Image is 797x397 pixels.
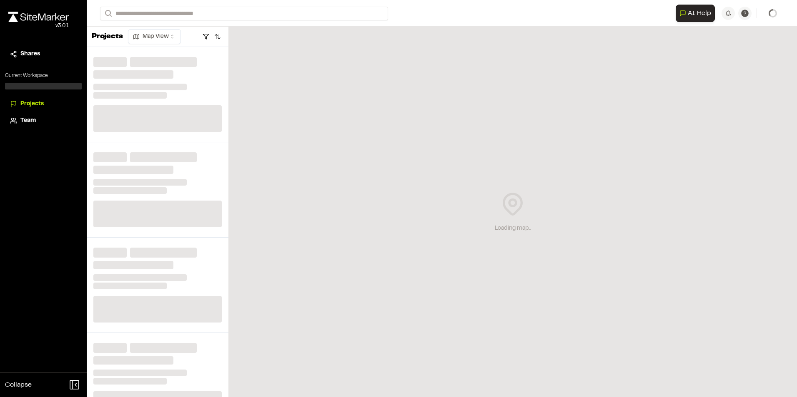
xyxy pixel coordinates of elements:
[5,380,32,390] span: Collapse
[676,5,715,22] button: Open AI Assistant
[495,224,531,233] div: Loading map...
[8,22,69,30] div: Oh geez...please don't...
[5,72,82,79] p: Current Workspace
[10,50,77,59] a: Shares
[676,5,718,22] div: Open AI Assistant
[8,12,69,22] img: rebrand.png
[20,116,36,125] span: Team
[10,116,77,125] a: Team
[100,7,115,20] button: Search
[20,50,40,59] span: Shares
[92,31,123,42] p: Projects
[688,8,711,18] span: AI Help
[10,99,77,109] a: Projects
[20,99,44,109] span: Projects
